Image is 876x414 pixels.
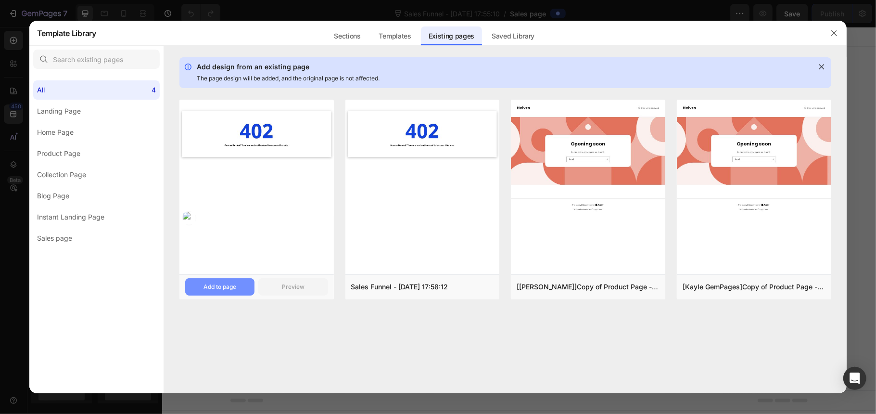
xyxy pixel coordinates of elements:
[259,215,368,234] button: Use existing page designs
[843,367,866,390] div: Open Intercom Messenger
[683,281,825,293] div: [Kayle GemPages]Copy of Product Page - [DATE] 11:16:09
[203,283,236,291] div: Add to page
[37,21,96,46] h2: Template Library
[351,281,448,293] div: Sales Funnel - [DATE] 17:58:12
[37,190,69,202] div: Blog Page
[517,281,660,293] div: [[PERSON_NAME]]Copy of Product Page - [DATE] 11:16:09
[197,73,813,84] div: The page design will be added, and the original page is not affected.
[282,283,305,291] div: Preview
[37,148,80,159] div: Product Page
[37,105,81,117] div: Landing Page
[371,26,419,46] div: Templates
[33,50,160,69] input: Search existing pages
[677,100,831,216] img: -products-helvra-capsules-dhuile-de-pepins-de-courgeviewgp-template-575537916369961503_portrait.jpg
[182,211,196,225] div: Alibaba Image Search
[484,26,542,46] div: Saved Library
[345,100,500,216] img: -_portrait.jpg
[292,269,422,277] div: Start with Generating from URL or image
[37,211,104,223] div: Instant Landing Page
[511,100,665,216] img: -products-helvra-capsules-dhuile-de-pepins-de-courgeviewgp-template-575537916369961503_portrait.jpg
[374,215,456,234] button: Explore templates
[37,169,86,181] div: Collection Page
[258,278,328,296] button: Preview
[182,211,196,225] img: upload-icon.svg
[326,26,368,46] div: Sections
[197,61,813,73] div: Add design from an existing page
[421,26,482,46] div: Existing pages
[37,127,74,138] div: Home Page
[179,100,334,216] img: -_portrait.jpg
[284,196,430,207] div: Start building with Sections/Elements or
[152,84,156,96] div: 4
[37,84,45,96] div: All
[37,233,72,244] div: Sales page
[185,278,254,296] button: Add to page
